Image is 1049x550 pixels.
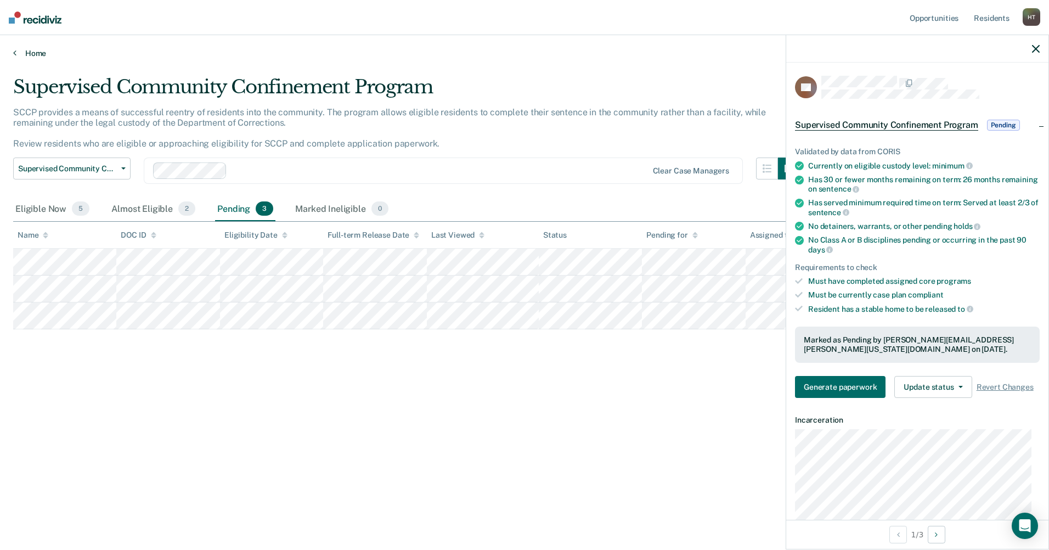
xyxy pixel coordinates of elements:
[808,277,1040,286] div: Must have completed assigned core
[795,263,1040,272] div: Requirements to check
[256,201,273,216] span: 3
[808,290,1040,300] div: Must be currently case plan
[795,416,1040,425] dt: Incarceration
[1023,8,1040,26] div: H T
[808,235,1040,254] div: No Class A or B disciplines pending or occurring in the past 90
[13,48,1036,58] a: Home
[293,197,391,221] div: Marked Ineligible
[109,197,198,221] div: Almost Eligible
[653,166,729,176] div: Clear case managers
[786,108,1048,143] div: Supervised Community Confinement ProgramPending
[987,120,1020,131] span: Pending
[795,376,890,398] a: Navigate to form link
[224,231,287,240] div: Eligibility Date
[328,231,419,240] div: Full-term Release Date
[957,305,973,313] span: to
[795,376,886,398] button: Generate paperwork
[13,107,766,149] p: SCCP provides a means of successful reentry of residents into the community. The program allows e...
[804,335,1031,354] div: Marked as Pending by [PERSON_NAME][EMAIL_ADDRESS][PERSON_NAME][US_STATE][DOMAIN_NAME] on [DATE].
[72,201,89,216] span: 5
[371,201,388,216] span: 0
[646,231,697,240] div: Pending for
[937,277,971,285] span: programs
[1012,513,1038,539] div: Open Intercom Messenger
[18,164,117,173] span: Supervised Community Confinement Program
[215,197,275,221] div: Pending
[750,231,802,240] div: Assigned to
[932,161,973,170] span: minimum
[908,290,944,299] span: compliant
[795,147,1040,156] div: Validated by data from CORIS
[819,184,860,193] span: sentence
[9,12,61,24] img: Recidiviz
[808,198,1040,217] div: Has served minimum required time on term: Served at least 2/3 of
[977,383,1034,392] span: Revert Changes
[954,222,980,231] span: holds
[121,231,156,240] div: DOC ID
[889,526,907,543] button: Previous Opportunity
[786,520,1048,549] div: 1 / 3
[431,231,484,240] div: Last Viewed
[808,175,1040,194] div: Has 30 or fewer months remaining on term: 26 months remaining on
[808,161,1040,171] div: Currently on eligible custody level:
[894,376,972,398] button: Update status
[808,245,833,254] span: days
[808,221,1040,231] div: No detainers, warrants, or other pending
[543,231,567,240] div: Status
[795,120,978,131] span: Supervised Community Confinement Program
[178,201,195,216] span: 2
[13,197,92,221] div: Eligible Now
[808,304,1040,314] div: Resident has a stable home to be released
[808,208,849,217] span: sentence
[13,76,800,107] div: Supervised Community Confinement Program
[928,526,945,543] button: Next Opportunity
[18,231,48,240] div: Name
